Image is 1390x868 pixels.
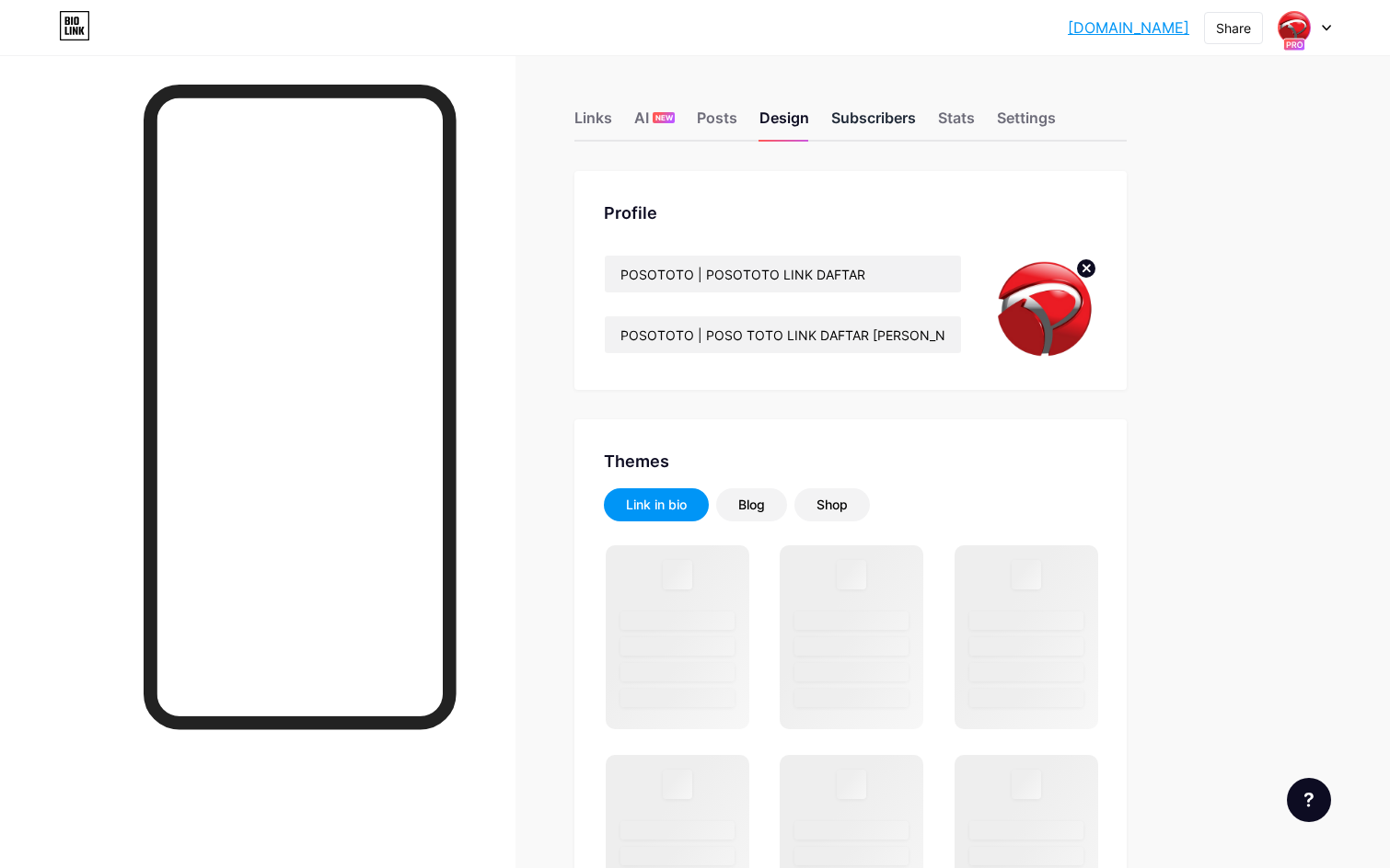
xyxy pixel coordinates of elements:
[634,107,675,140] div: AI
[605,256,961,292] input: Name
[1216,18,1251,38] div: Share
[697,107,737,140] div: Posts
[991,255,1097,360] img: posototolink
[574,107,612,140] div: Links
[1068,17,1189,39] a: [DOMAIN_NAME]
[1277,10,1312,45] img: posototolink
[817,496,848,514] div: Shop
[831,107,916,140] div: Subscribers
[938,107,975,140] div: Stats
[604,449,1097,474] div: Themes
[738,496,765,514] div: Blog
[605,316,961,353] input: Bio
[997,107,1056,140] div: Settings
[626,496,687,514] div: Link in bio
[604,200,1097,225] div: Profile
[655,112,673,123] span: NEW
[759,107,809,140] div: Design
